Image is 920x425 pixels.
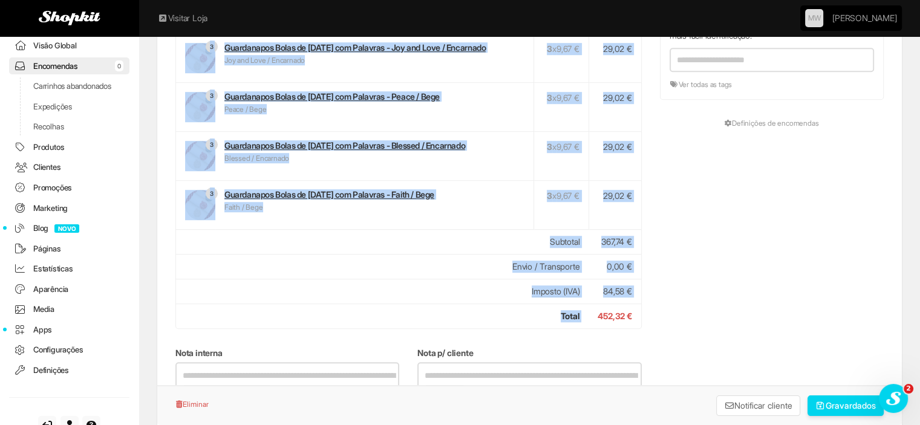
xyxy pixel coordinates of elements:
[589,33,641,82] td: 29,02 €
[224,140,465,151] a: Guardanapos Bolas de [DATE] com Palavras - Blessed / Encarnado
[9,118,129,135] a: Recolhas
[589,82,641,131] td: 29,02 €
[39,11,100,25] img: Shopkit
[9,77,129,95] a: Carrinhos abandonados
[185,141,215,171] img: Guardanapos Bolas de Natal com Palavras - Blessed / Encarnado
[9,37,129,54] a: Visão Global
[9,281,129,298] a: Aparência
[533,33,589,82] td: x
[224,189,434,200] a: Guardanapos Bolas de [DATE] com Palavras - Faith / Bege
[176,303,589,328] td: Total
[589,303,641,328] td: 452,32 €
[206,187,218,200] span: 3
[9,219,129,237] a: BlogNOVO
[904,384,913,394] span: 2
[660,118,884,128] a: Definições de encomendas
[547,190,552,201] strong: 3
[185,190,215,220] a: 3
[9,179,129,196] a: Promoções
[185,92,215,122] a: 3
[185,43,215,73] a: 3
[9,260,129,277] a: Estatísticas
[716,395,801,416] button: Notificar cliente
[807,395,884,416] button: Gravardados
[556,44,579,54] span: 9,67 €
[805,9,823,27] a: MW
[547,44,552,54] strong: 3
[175,347,223,359] label: Nota interna
[9,57,129,75] a: Encomendas0
[224,153,289,163] small: Blessed / Encarnado
[176,229,589,254] td: Subtotal
[9,200,129,217] a: Marketing
[9,321,129,339] a: Apps
[9,240,129,258] a: Páginas
[670,80,732,89] a: Ver todas as tags
[9,98,129,115] a: Expedições
[832,6,896,30] a: [PERSON_NAME]
[589,180,641,229] td: 29,02 €
[224,42,486,53] a: Guardanapos Bolas de [DATE] com Palavras - Joy and Love / Encarnado
[206,89,218,102] span: 3
[589,279,641,303] td: 84,58 €
[533,82,589,131] td: x
[556,141,579,152] span: 9,67 €
[9,300,129,318] a: Media
[115,60,123,71] span: 0
[9,158,129,176] a: Clientes
[556,190,579,201] span: 9,67 €
[206,41,218,53] span: 3
[879,384,908,413] iframe: Intercom live chat
[852,400,876,410] span: dados
[533,131,589,180] td: x
[533,180,589,229] td: x
[185,141,215,171] a: 3
[9,341,129,358] a: Configurações
[224,104,267,114] small: Peace / Bege
[547,141,552,152] strong: 3
[589,131,641,180] td: 29,02 €
[185,190,215,220] img: Guardanapos Bolas de Natal com Palavras - Faith / Bege
[185,92,215,122] img: Guardanapos Bolas de Natal com Palavras - Peace / Bege
[157,12,207,24] a: Visitar Loja
[206,138,218,151] span: 3
[224,55,305,65] small: Joy and Love / Encarnado
[185,43,215,73] img: Guardanapos Bolas de Natal com Palavras - Joy and Love / Encarnado
[9,138,129,156] a: Produtos
[54,224,79,233] span: NOVO
[9,362,129,379] a: Definições
[547,92,552,103] strong: 3
[589,254,641,279] td: 0,00 €
[175,395,209,414] button: Eliminar
[417,347,473,359] label: Nota p/ cliente
[176,254,589,279] td: Envio / Transporte
[589,229,641,254] td: 367,74 €
[532,286,579,297] abbr: Este valor inclui os impostos dos produtos, custos de envio e taxas de métodos de pagamento
[556,92,579,103] span: 9,67 €
[224,202,263,212] small: Faith / Bege
[224,91,440,102] a: Guardanapos Bolas de [DATE] com Palavras - Peace / Bege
